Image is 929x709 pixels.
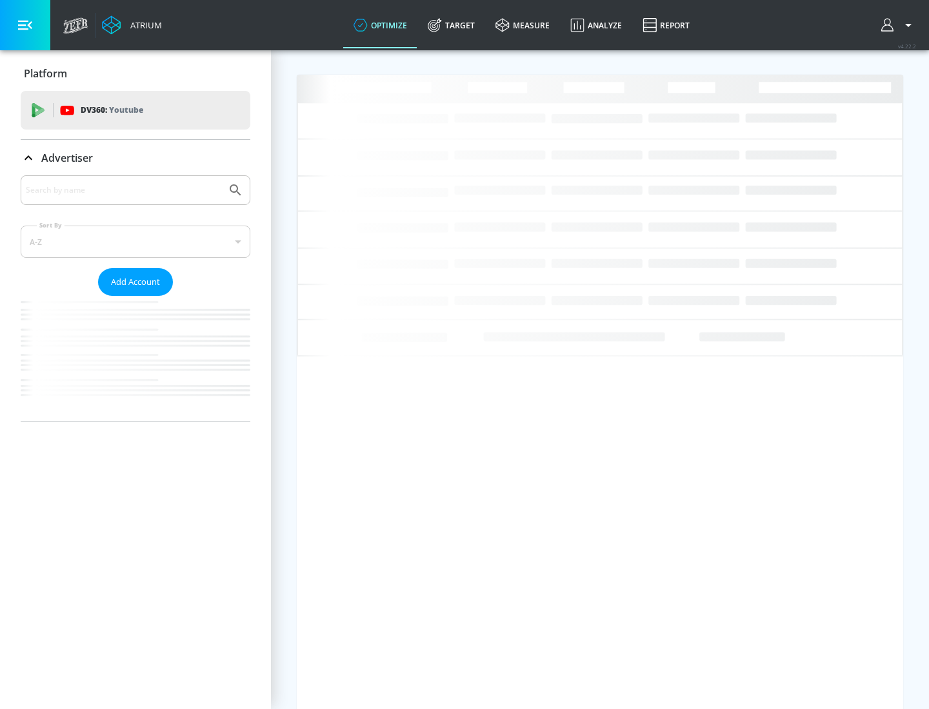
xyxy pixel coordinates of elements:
div: DV360: Youtube [21,91,250,130]
a: Atrium [102,15,162,35]
p: Advertiser [41,151,93,165]
a: Analyze [560,2,632,48]
div: A-Z [21,226,250,258]
a: Report [632,2,700,48]
input: Search by name [26,182,221,199]
div: Atrium [125,19,162,31]
div: Advertiser [21,175,250,421]
nav: list of Advertiser [21,296,250,421]
a: optimize [343,2,417,48]
p: Youtube [109,103,143,117]
div: Advertiser [21,140,250,176]
span: v 4.22.2 [898,43,916,50]
p: Platform [24,66,67,81]
label: Sort By [37,221,65,229]
p: DV360: [81,103,143,117]
button: Add Account [98,268,173,296]
div: Platform [21,55,250,92]
a: measure [485,2,560,48]
a: Target [417,2,485,48]
span: Add Account [111,275,160,289]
